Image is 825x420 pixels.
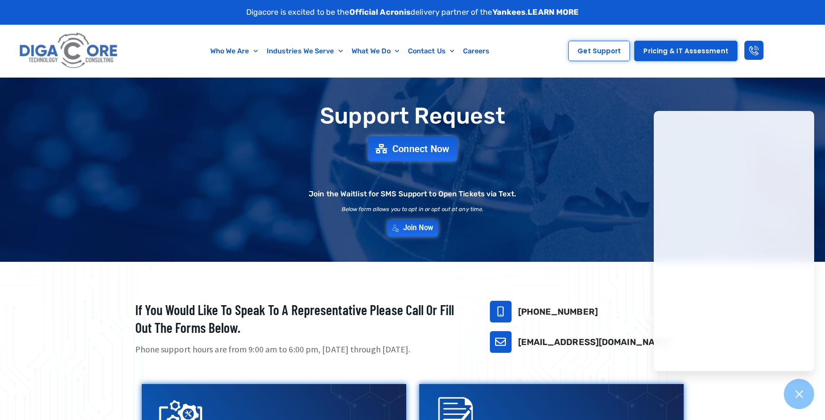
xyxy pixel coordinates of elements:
[392,144,450,153] span: Connect Now
[262,41,347,61] a: Industries We Serve
[634,41,737,61] a: Pricing & IT Assessment
[490,331,512,353] a: support@digacore.com
[403,225,433,232] span: Join Now
[246,7,579,18] p: Digacore is excited to be the delivery partner of the .
[528,7,579,17] a: LEARN MORE
[387,220,438,237] a: Join Now
[518,337,671,347] a: [EMAIL_ADDRESS][DOMAIN_NAME]
[459,41,494,61] a: Careers
[206,41,262,61] a: Who We Are
[349,7,411,17] strong: Official Acronis
[643,48,728,54] span: Pricing & IT Assessment
[347,41,404,61] a: What We Do
[404,41,459,61] a: Contact Us
[368,136,457,161] a: Connect Now
[490,301,512,322] a: 732-646-5725
[135,343,468,356] p: Phone support hours are from 9:00 am to 6:00 pm, [DATE] through [DATE].
[518,306,598,317] a: [PHONE_NUMBER]
[568,41,630,61] a: Get Support
[577,48,621,54] span: Get Support
[342,206,484,212] h2: Below form allows you to opt in or opt out at any time.
[17,29,121,73] img: Digacore logo 1
[135,301,468,337] h2: If you would like to speak to a representative please call or fill out the forms below.
[492,7,526,17] strong: Yankees
[162,41,538,61] nav: Menu
[309,190,516,198] h2: Join the Waitlist for SMS Support to Open Tickets via Text.
[654,111,814,371] iframe: Chatgenie Messenger
[114,104,712,128] h1: Support Request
